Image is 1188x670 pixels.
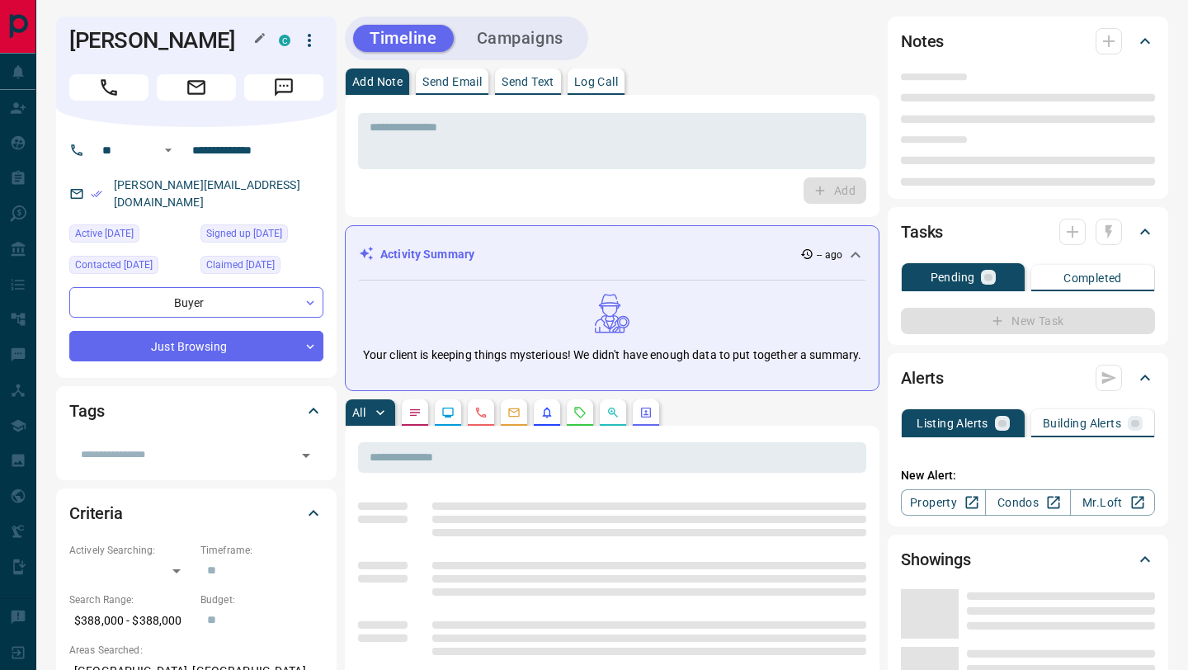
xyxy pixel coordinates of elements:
[901,540,1155,579] div: Showings
[901,467,1155,484] p: New Alert:
[157,74,236,101] span: Email
[353,25,454,52] button: Timeline
[901,546,971,573] h2: Showings
[158,140,178,160] button: Open
[69,27,254,54] h1: [PERSON_NAME]
[1070,489,1155,516] a: Mr.Loft
[380,246,474,263] p: Activity Summary
[901,21,1155,61] div: Notes
[295,444,318,467] button: Open
[69,543,192,558] p: Actively Searching:
[206,257,275,273] span: Claimed [DATE]
[1063,272,1122,284] p: Completed
[574,76,618,87] p: Log Call
[75,225,134,242] span: Active [DATE]
[114,178,300,209] a: [PERSON_NAME][EMAIL_ADDRESS][DOMAIN_NAME]
[69,74,148,101] span: Call
[408,406,422,419] svg: Notes
[69,643,323,658] p: Areas Searched:
[359,239,865,270] div: Activity Summary-- ago
[200,543,323,558] p: Timeframe:
[573,406,587,419] svg: Requests
[69,592,192,607] p: Search Range:
[917,418,988,429] p: Listing Alerts
[901,358,1155,398] div: Alerts
[69,331,323,361] div: Just Browsing
[91,188,102,200] svg: Email Verified
[352,407,365,418] p: All
[75,257,153,273] span: Contacted [DATE]
[200,224,323,248] div: Tue Mar 19 2024
[69,500,123,526] h2: Criteria
[817,248,842,262] p: -- ago
[1043,418,1121,429] p: Building Alerts
[985,489,1070,516] a: Condos
[279,35,290,46] div: condos.ca
[244,74,323,101] span: Message
[507,406,521,419] svg: Emails
[69,224,192,248] div: Tue Mar 19 2024
[901,219,943,245] h2: Tasks
[931,271,975,283] p: Pending
[69,256,192,279] div: Thu Nov 21 2024
[200,256,323,279] div: Tue Mar 19 2024
[639,406,653,419] svg: Agent Actions
[69,287,323,318] div: Buyer
[69,398,104,424] h2: Tags
[69,391,323,431] div: Tags
[606,406,620,419] svg: Opportunities
[441,406,455,419] svg: Lead Browsing Activity
[69,493,323,533] div: Criteria
[901,212,1155,252] div: Tasks
[502,76,554,87] p: Send Text
[460,25,580,52] button: Campaigns
[363,347,861,364] p: Your client is keeping things mysterious! We didn't have enough data to put together a summary.
[474,406,488,419] svg: Calls
[901,28,944,54] h2: Notes
[69,607,192,635] p: $388,000 - $388,000
[206,225,282,242] span: Signed up [DATE]
[422,76,482,87] p: Send Email
[901,365,944,391] h2: Alerts
[200,592,323,607] p: Budget:
[540,406,554,419] svg: Listing Alerts
[352,76,403,87] p: Add Note
[901,489,986,516] a: Property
